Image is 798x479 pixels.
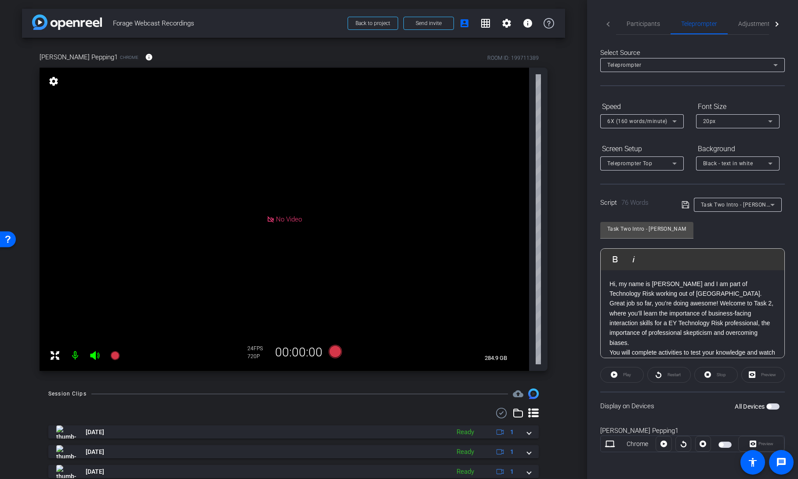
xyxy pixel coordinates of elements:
div: Screen Setup [600,142,684,156]
mat-icon: account_box [459,18,470,29]
span: Forage Webcast Recordings [113,15,342,32]
div: ROOM ID: 199711389 [487,54,539,62]
mat-icon: grid_on [480,18,491,29]
span: Participants [627,21,660,27]
div: 24 [247,345,269,352]
mat-icon: info [145,53,153,61]
span: 6X (160 words/minute) [607,118,667,124]
span: 1 [510,447,514,457]
span: Send invite [416,20,442,27]
mat-expansion-panel-header: thumb-nail[DATE]Ready1 [48,425,539,439]
span: Black - text in white [703,160,753,167]
span: No Video [276,215,302,223]
button: Back to project [348,17,398,30]
span: FPS [254,345,263,352]
mat-icon: cloud_upload [513,388,523,399]
p: You will complete activities to test your knowledge and watch a video from an EY Technology Risk ... [609,348,776,387]
span: Teleprompter [681,21,717,27]
span: 284.9 GB [482,353,510,363]
img: thumb-nail [56,445,76,458]
button: Send invite [403,17,454,30]
img: thumb-nail [56,425,76,439]
mat-icon: settings [501,18,512,29]
span: 76 Words [621,199,649,207]
mat-icon: accessibility [747,457,758,468]
div: Display on Devices [600,392,785,420]
p: Hi, my name is [PERSON_NAME] and I am part of Technology Risk working out of [GEOGRAPHIC_DATA]. G... [609,279,776,348]
div: Select Source [600,48,785,58]
span: [DATE] [86,428,104,437]
div: Session Clips [48,389,87,398]
mat-icon: message [776,457,787,468]
div: [PERSON_NAME] Pepping1 [600,426,785,436]
div: Ready [452,467,479,477]
div: 00:00:00 [269,345,328,360]
span: [PERSON_NAME] Pepping1 [40,52,118,62]
span: Back to project [355,20,390,26]
span: 1 [510,467,514,476]
div: Ready [452,427,479,437]
div: Speed [600,99,684,114]
span: 1 [510,428,514,437]
div: Font Size [696,99,780,114]
span: [DATE] [86,467,104,476]
span: Destinations for your clips [513,388,523,399]
input: Title [607,224,686,234]
span: Adjustments [738,21,773,27]
div: Background [696,142,780,156]
div: Ready [452,447,479,457]
img: app-logo [32,15,102,30]
button: Italic (Ctrl+I) [625,250,642,268]
label: All Devices [735,402,766,411]
img: thumb-nail [56,465,76,478]
span: [DATE] [86,447,104,457]
span: Teleprompter Top [607,160,652,167]
span: Chrome [120,54,138,61]
div: Chrome [619,439,656,449]
span: Task Two Intro - [PERSON_NAME] [701,201,786,208]
div: 720P [247,353,269,360]
mat-icon: settings [47,76,60,87]
span: 20px [703,118,716,124]
img: Session clips [528,388,539,399]
mat-expansion-panel-header: thumb-nail[DATE]Ready1 [48,465,539,478]
mat-expansion-panel-header: thumb-nail[DATE]Ready1 [48,445,539,458]
span: Teleprompter [607,62,641,68]
div: Script [600,198,669,208]
mat-icon: info [522,18,533,29]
